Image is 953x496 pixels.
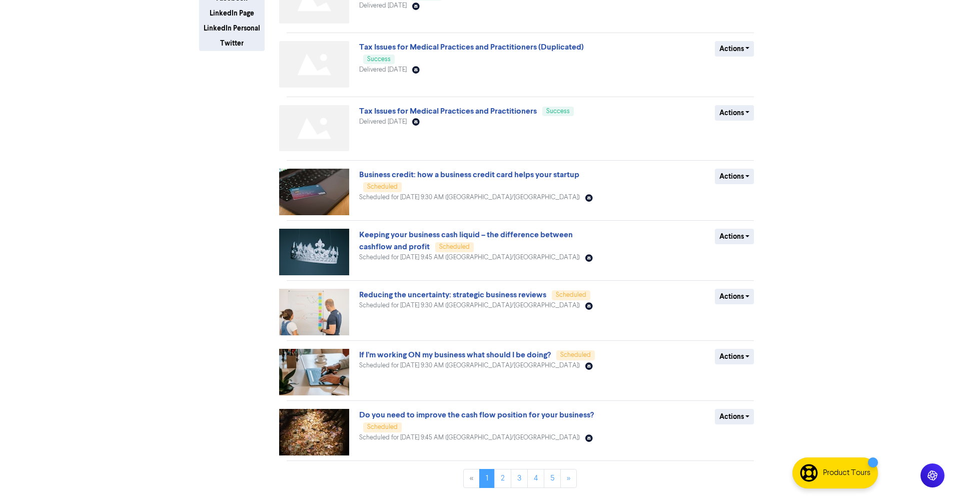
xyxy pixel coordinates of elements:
[511,469,528,488] a: Page 3
[279,41,349,88] img: Not found
[359,254,580,261] span: Scheduled for [DATE] 9:45 AM ([GEOGRAPHIC_DATA]/[GEOGRAPHIC_DATA])
[359,119,407,125] span: Delivered [DATE]
[279,169,349,215] img: image_1752810680220.jpg
[359,3,407,9] span: Delivered [DATE]
[359,350,551,360] a: If I’m working ON my business what should I be doing?
[479,469,495,488] a: Page 1 is your current page
[279,229,349,275] img: image_1752810617999.jpg
[494,469,511,488] a: Page 2
[560,469,577,488] a: »
[359,67,407,73] span: Delivered [DATE]
[715,41,754,57] button: Actions
[903,448,953,496] iframe: Chat Widget
[439,244,470,250] span: Scheduled
[556,292,586,298] span: Scheduled
[359,410,594,420] a: Do you need to improve the cash flow position for your business?
[560,352,591,358] span: Scheduled
[359,170,579,180] a: Business credit: how a business credit card helps your startup
[715,409,754,424] button: Actions
[367,56,391,63] span: Success
[715,289,754,304] button: Actions
[544,469,561,488] a: Page 5
[359,290,546,300] a: Reducing the uncertainty: strategic business reviews
[359,362,580,369] span: Scheduled for [DATE] 9:30 AM ([GEOGRAPHIC_DATA]/[GEOGRAPHIC_DATA])
[367,424,398,430] span: Scheduled
[279,349,349,395] img: image_1752810425027.jpg
[359,434,580,441] span: Scheduled for [DATE] 9:45 AM ([GEOGRAPHIC_DATA]/[GEOGRAPHIC_DATA])
[199,21,265,36] button: LinkedIn Personal
[359,194,580,201] span: Scheduled for [DATE] 9:30 AM ([GEOGRAPHIC_DATA]/[GEOGRAPHIC_DATA])
[715,105,754,121] button: Actions
[199,6,265,21] button: LinkedIn Page
[279,409,349,455] img: image_1752810349491.jpg
[359,42,584,52] a: Tax Issues for Medical Practices and Practitioners (Duplicated)
[367,184,398,190] span: Scheduled
[359,106,537,116] a: Tax Issues for Medical Practices and Practitioners
[715,229,754,244] button: Actions
[715,169,754,184] button: Actions
[279,105,349,152] img: Not found
[199,36,265,51] button: Twitter
[279,289,349,335] img: image_1752810549595.jpg
[527,469,544,488] a: Page 4
[359,230,573,252] a: Keeping your business cash liquid – the difference between cashflow and profit
[715,349,754,364] button: Actions
[359,302,580,309] span: Scheduled for [DATE] 9:30 AM ([GEOGRAPHIC_DATA]/[GEOGRAPHIC_DATA])
[546,108,570,115] span: Success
